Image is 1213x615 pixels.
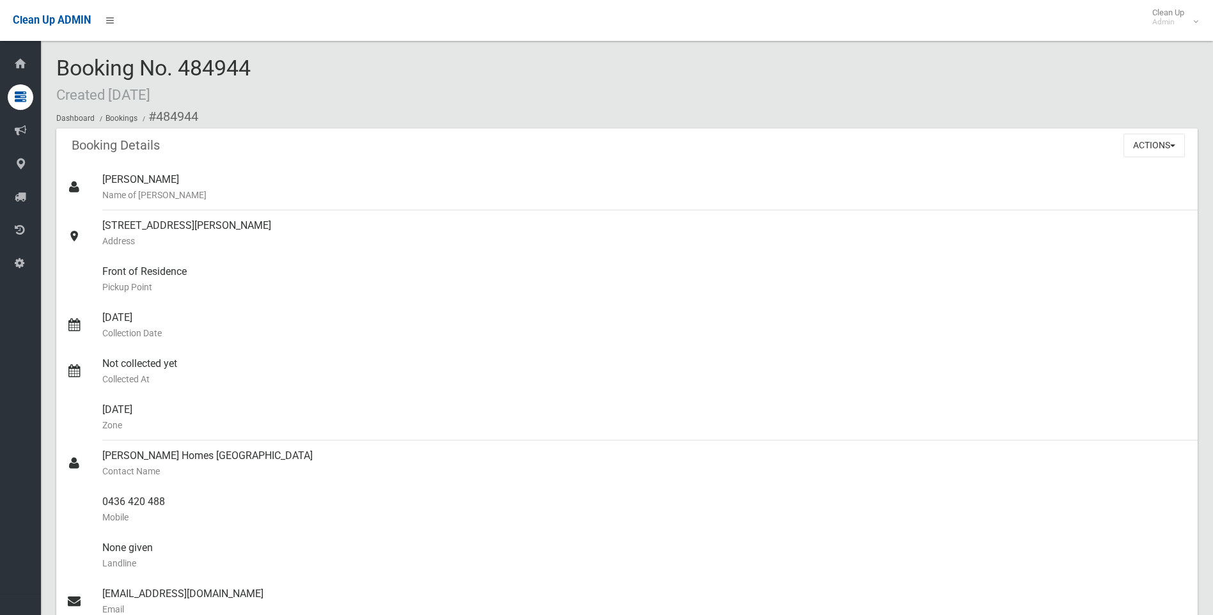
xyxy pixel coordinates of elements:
[102,440,1187,487] div: [PERSON_NAME] Homes [GEOGRAPHIC_DATA]
[102,279,1187,295] small: Pickup Point
[102,348,1187,394] div: Not collected yet
[1152,17,1184,27] small: Admin
[102,325,1187,341] small: Collection Date
[56,114,95,123] a: Dashboard
[102,463,1187,479] small: Contact Name
[13,14,91,26] span: Clean Up ADMIN
[102,210,1187,256] div: [STREET_ADDRESS][PERSON_NAME]
[106,114,137,123] a: Bookings
[56,86,150,103] small: Created [DATE]
[1146,8,1197,27] span: Clean Up
[102,302,1187,348] div: [DATE]
[139,105,198,128] li: #484944
[56,55,251,105] span: Booking No. 484944
[1123,134,1185,157] button: Actions
[102,510,1187,525] small: Mobile
[102,256,1187,302] div: Front of Residence
[102,371,1187,387] small: Collected At
[56,133,175,158] header: Booking Details
[102,164,1187,210] div: [PERSON_NAME]
[102,556,1187,571] small: Landline
[102,533,1187,579] div: None given
[102,187,1187,203] small: Name of [PERSON_NAME]
[102,233,1187,249] small: Address
[102,487,1187,533] div: 0436 420 488
[102,394,1187,440] div: [DATE]
[102,417,1187,433] small: Zone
